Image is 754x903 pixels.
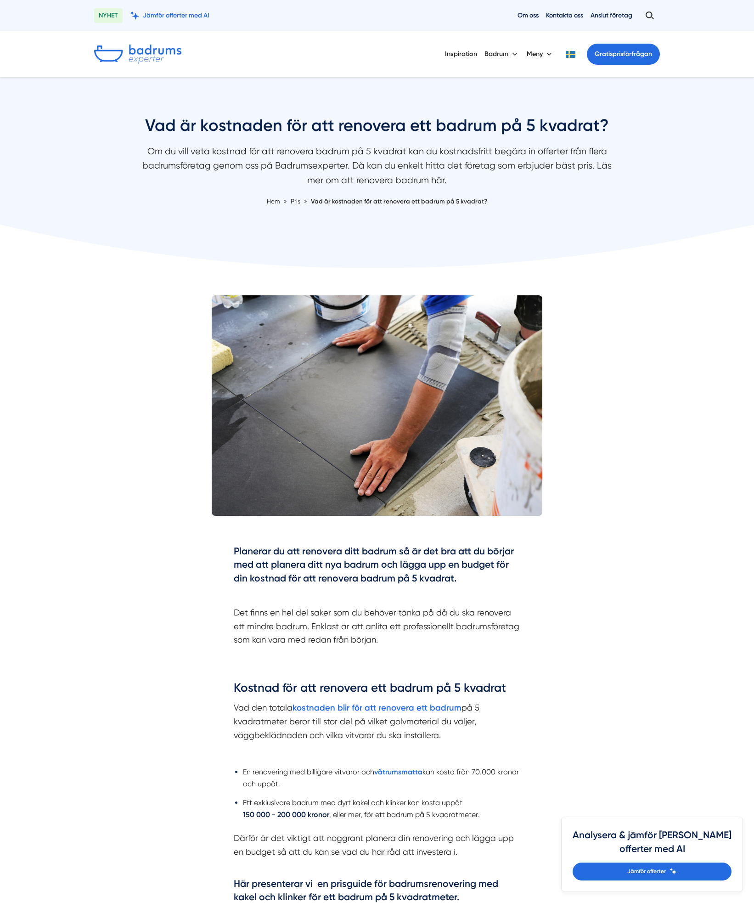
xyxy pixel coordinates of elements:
[234,831,520,872] p: Därför är det viktigt att noggrant planera din renovering och lägga upp en budget så att du kan s...
[243,797,520,820] li: Ett exklusivare badrum med dyrt kakel och klinker kan kosta uppåt , eller mer, för ett badrum på ...
[573,863,731,880] a: Jämför offerter
[374,768,422,776] a: våtrumsmatta
[293,703,461,713] strong: kostnaden blir för att renovera ett badrum
[134,197,620,206] nav: Breadcrumb
[527,42,554,66] button: Meny
[304,197,307,206] span: »
[293,703,461,712] a: kostnaden blir för att renovera ett badrum
[234,544,520,588] h4: Planerar du att renovera ditt badrum så är det bra att du börjar med att planera ditt nya badrum ...
[94,8,123,23] span: NYHET
[143,11,209,20] span: Jämför offerter med AI
[234,680,520,701] h3: Kostnad för att renovera ett badrum på 5 kvadrat
[546,11,583,20] a: Kontakta oss
[212,295,542,516] img: kostnad renovera badrum på 5 kvadrat
[243,766,520,790] li: En renovering med billigare vitvaror och kan kosta från 70.000 kronor och uppåt.
[291,198,300,205] span: Pris
[134,144,620,192] p: Om du vill veta kostnad för att renovera badrum på 5 kvadrat kan du kostnadsfritt begära in offer...
[134,114,620,144] h1: Vad är kostnaden för att renovera ett badrum på 5 kvadrat?
[627,867,666,876] span: Jämför offerter
[243,810,329,819] strong: 150 000 - 200 000 kronor
[573,828,731,863] h4: Analysera & jämför [PERSON_NAME] offerter med AI
[284,197,287,206] span: »
[445,42,477,66] a: Inspiration
[518,11,539,20] a: Om oss
[595,50,613,58] span: Gratis
[130,11,209,20] a: Jämför offerter med AI
[591,11,632,20] a: Anslut företag
[94,45,181,64] img: Badrumsexperter.se logotyp
[234,592,520,647] p: Det finns en hel del saker som du behöver tänka på då du ska renovera ett mindre badrum. Enklast ...
[587,44,660,65] a: Gratisprisförfrågan
[234,701,520,756] p: Vad den totala på 5 kvadratmeter beror till stor del på vilket golvmaterial du väljer, väggbekläd...
[291,198,302,205] a: Pris
[311,198,487,205] a: Vad är kostnaden för att renovera ett badrum på 5 kvadrat?
[267,198,280,205] a: Hem
[484,42,519,66] button: Badrum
